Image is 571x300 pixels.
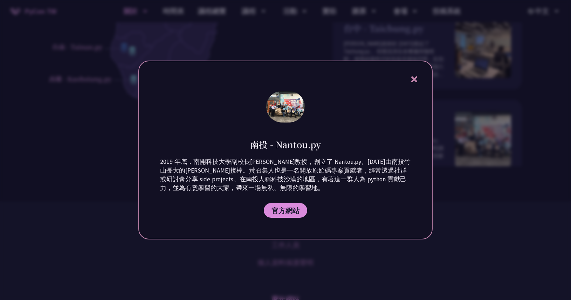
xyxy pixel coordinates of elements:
h1: 南投 - Nantou.py [250,138,321,151]
p: 2019 年底，南開科技大學副校長[PERSON_NAME]教授，創立了 Nantou.py。[DATE]由南投竹山長大的[PERSON_NAME]接棒。黃召集人也是一名開放原始碼專案貢獻者，經... [160,158,411,193]
img: photo [266,91,305,122]
a: 官方網站 [264,203,307,218]
span: 官方網站 [271,206,300,215]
